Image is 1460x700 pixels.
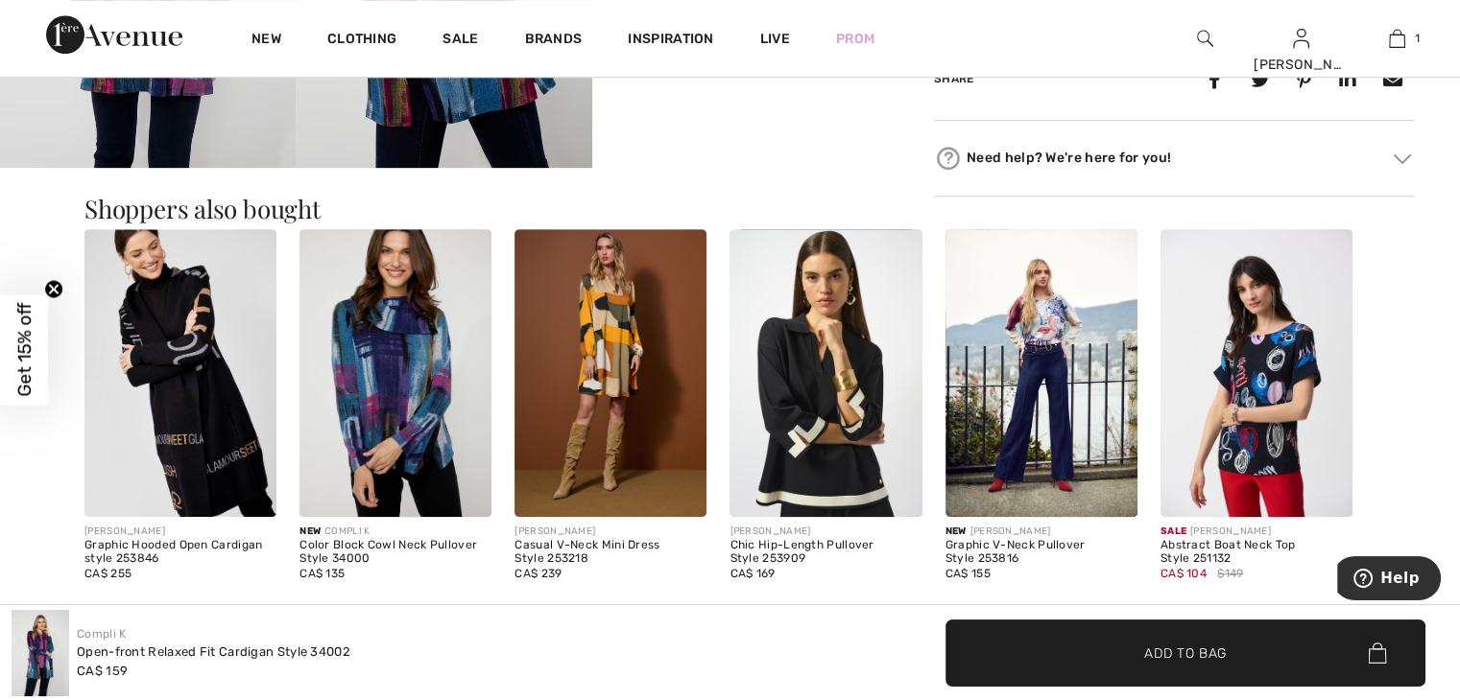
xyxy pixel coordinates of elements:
[628,31,713,51] span: Inspiration
[515,539,706,566] div: Casual V-Neck Mini Dress Style 253218
[1389,27,1405,50] img: My Bag
[934,144,1414,173] div: Need help? We're here for you!
[730,567,775,580] span: CA$ 169
[1217,565,1243,582] span: $149
[1293,29,1309,47] a: Sign In
[84,229,276,517] img: Graphic Hooded Open Cardigan style 253846
[1197,27,1213,50] img: search the website
[945,229,1137,517] img: Graphic V-Neck Pullover Style 253816
[84,197,1376,222] h3: Shoppers also bought
[730,525,921,539] div: [PERSON_NAME]
[525,31,583,51] a: Brands
[299,525,491,539] div: COMPLI K
[299,525,321,537] span: New
[760,29,790,49] a: Live
[299,229,491,517] img: Color Block Cowl Neck Pullover Style 34000
[1161,525,1352,539] div: [PERSON_NAME]
[1293,27,1309,50] img: My Info
[251,31,281,51] a: New
[1394,153,1411,163] img: Arrow2.svg
[77,664,128,678] span: CA$ 159
[84,525,276,539] div: [PERSON_NAME]
[327,31,396,51] a: Clothing
[1161,539,1352,566] div: Abstract Boat Neck Top Style 251132
[44,280,63,299] button: Close teaser
[77,642,350,662] div: Open-front Relaxed Fit Cardigan Style 34002
[299,539,491,566] div: Color Block Cowl Neck Pullover Style 34000
[13,303,36,397] span: Get 15% off
[1144,642,1227,663] span: Add to Bag
[1415,30,1420,47] span: 1
[836,29,874,49] a: Prom
[945,539,1137,566] div: Graphic V-Neck Pullover Style 253816
[945,619,1425,687] button: Add to Bag
[1350,27,1444,50] a: 1
[1161,229,1352,517] img: Abstract Boat Neck Top Style 251132
[1368,642,1386,664] img: Bag.svg
[1161,567,1207,580] span: CA$ 104
[46,15,182,54] img: 1ère Avenue
[1254,55,1348,75] div: [PERSON_NAME]
[934,72,974,85] span: Share
[1161,525,1186,537] span: Sale
[12,610,69,696] img: Open-front Relaxed Fit Cardigan Style 34002
[730,539,921,566] div: Chic Hip-Length Pullover Style 253909
[730,229,921,517] img: Chic Hip-Length Pullover Style 253909
[515,525,706,539] div: [PERSON_NAME]
[945,525,1137,539] div: [PERSON_NAME]
[77,627,126,641] a: Compli K
[84,539,276,566] div: Graphic Hooded Open Cardigan style 253846
[945,525,967,537] span: New
[299,567,345,580] span: CA$ 135
[945,567,991,580] span: CA$ 155
[443,31,478,51] a: Sale
[84,567,132,580] span: CA$ 255
[515,229,706,517] img: Casual V-Neck Mini Dress Style 253218
[515,567,562,580] span: CA$ 239
[1337,556,1441,604] iframe: Opens a widget where you can find more information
